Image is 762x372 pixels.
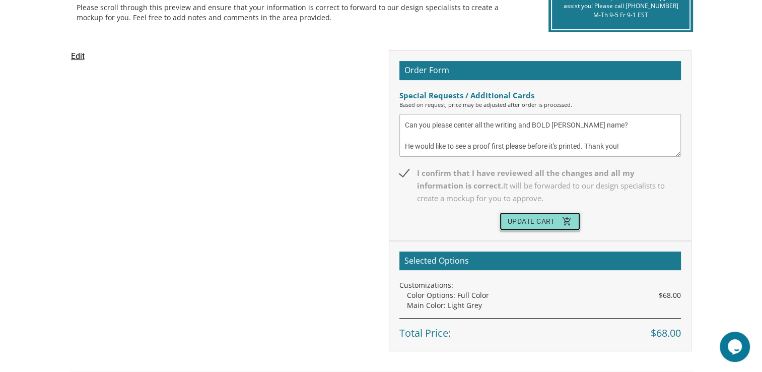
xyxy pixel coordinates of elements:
[399,252,681,271] h2: Selected Options
[399,101,681,109] div: Based on request, price may be adjusted after order is processed.
[399,61,681,80] h2: Order Form
[500,212,581,230] button: Update Cartadd_shopping_cart
[417,180,665,203] span: It will be forwarded to our design specialists to create a mockup for you to approve.
[720,332,752,362] iframe: chat widget
[659,290,681,300] span: $68.00
[71,50,85,63] input: Edit
[562,212,572,230] i: add_shopping_cart
[651,326,681,341] span: $68.00
[399,90,681,101] div: Special Requests / Additional Cards
[77,3,525,23] div: Please scroll through this preview and ensure that your information is correct to forward to our ...
[399,280,681,290] div: Customizations:
[407,300,681,311] div: Main Color: Light Grey
[399,318,681,341] div: Total Price:
[407,290,681,300] div: Color Options: Full Color
[399,167,681,205] span: I confirm that I have reviewed all the changes and all my information is correct.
